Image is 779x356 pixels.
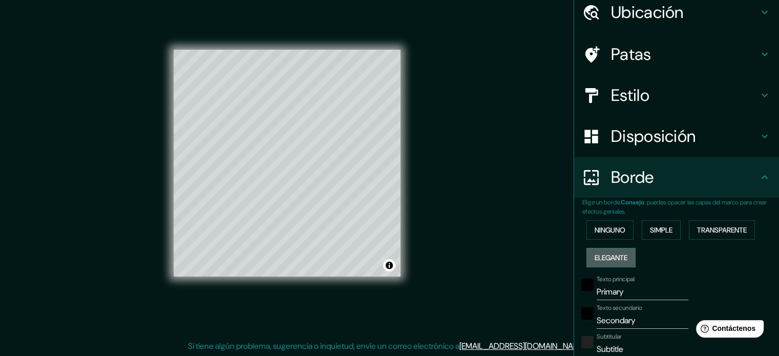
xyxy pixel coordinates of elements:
[582,198,621,206] font: Elige un borde.
[581,307,594,320] button: negro
[595,225,625,235] font: Ninguno
[597,275,635,283] font: Texto principal
[689,220,755,240] button: Transparente
[650,225,672,235] font: Simple
[611,125,696,147] font: Disposición
[611,2,684,23] font: Ubicación
[697,225,747,235] font: Transparente
[581,279,594,291] button: negro
[642,220,681,240] button: Simple
[574,116,779,157] div: Disposición
[383,259,395,271] button: Activar o desactivar atribución
[621,198,644,206] font: Consejo
[611,85,649,106] font: Estilo
[586,248,636,267] button: Elegante
[581,336,594,348] button: color-222222
[459,341,586,351] a: [EMAIL_ADDRESS][DOMAIN_NAME]
[574,157,779,198] div: Borde
[595,253,627,262] font: Elegante
[582,198,767,216] font: : puedes opacar las capas del marco para crear efectos geniales.
[597,304,642,312] font: Texto secundario
[188,341,459,351] font: Si tiene algún problema, sugerencia o inquietud, envíe un correo electrónico a
[574,34,779,75] div: Patas
[611,166,654,188] font: Borde
[597,332,622,341] font: Subtitular
[574,75,779,116] div: Estilo
[688,316,768,345] iframe: Lanzador de widgets de ayuda
[611,44,651,65] font: Patas
[586,220,634,240] button: Ninguno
